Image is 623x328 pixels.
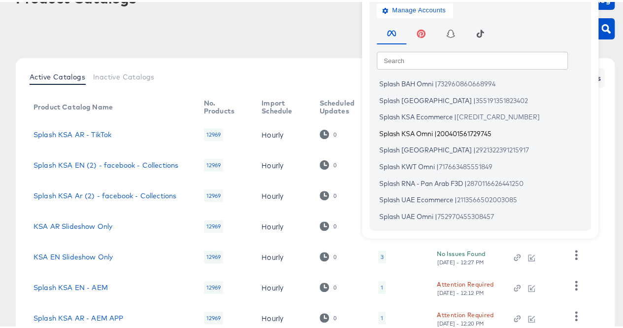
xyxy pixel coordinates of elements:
[379,160,435,168] span: Splash KWT Omni
[437,318,484,325] div: [DATE] - 12:20 PM
[437,78,495,86] span: 732960860668994
[435,210,437,218] span: |
[254,270,311,301] td: Hourly
[473,144,476,152] span: |
[254,117,311,148] td: Hourly
[33,129,111,137] a: Splash KSA AR - TikTok
[384,3,446,14] span: Manage Accounts
[333,160,337,167] div: 0
[434,127,437,135] span: |
[437,210,494,218] span: 752970455308457
[33,159,178,167] a: Splash KSA EN (2) - facebook - Collections
[204,218,224,231] div: 12969
[437,277,493,294] button: Attention Required[DATE] - 12:12 PM
[320,311,337,321] div: 0
[320,219,337,229] div: 0
[93,71,155,79] span: Inactive Catalogs
[377,1,453,16] button: Manage Accounts
[254,148,311,179] td: Hourly
[320,250,337,259] div: 0
[381,251,384,259] div: 3
[333,252,337,258] div: 0
[457,111,540,119] span: [CREDIT_CARD_NUMBER]
[437,308,493,325] button: Attention Required[DATE] - 12:20 PM
[457,194,517,202] span: 2113566502003085
[455,194,457,202] span: |
[464,177,467,185] span: |
[254,240,311,270] td: Hourly
[379,210,433,218] span: Splash UAE Omni
[320,189,337,198] div: 0
[262,97,299,113] div: Import Schedule
[333,129,337,136] div: 0
[204,157,224,170] div: 12969
[204,279,224,292] div: 12969
[378,249,386,261] div: 3
[437,308,493,318] div: Attention Required
[437,127,492,135] span: 200401561729745
[436,160,439,168] span: |
[379,194,453,202] span: Splash UAE Ecommerce
[473,94,476,102] span: |
[320,97,359,113] div: Scheduled Updates
[30,71,85,79] span: Active Catalogs
[379,144,472,152] span: Splash [GEOGRAPHIC_DATA]
[320,128,337,137] div: 0
[204,97,242,113] div: No. Products
[333,282,337,289] div: 0
[379,94,472,102] span: Splash [GEOGRAPHIC_DATA]
[437,277,493,288] div: Attention Required
[437,288,484,294] div: [DATE] - 12:12 PM
[381,312,383,320] div: 1
[476,94,528,102] span: 355191351823402
[33,190,176,198] a: Splash KSA Ar (2) - facebook - Collections
[379,78,433,86] span: Splash BAH Omni
[476,144,529,152] span: 2921322391215917
[33,282,108,290] a: Splash KSA EN - AEM
[33,220,112,228] a: KSA AR Slideshow Only
[333,313,337,320] div: 0
[204,310,224,323] div: 12969
[204,126,224,139] div: 12969
[467,177,524,185] span: 2870116626441250
[379,177,463,185] span: Splash RNA - Pan Arab F3D
[439,160,492,168] span: 717663485551849
[204,187,224,200] div: 12969
[254,179,311,209] td: Hourly
[33,101,113,109] div: Product Catalog Name
[379,111,453,119] span: Splash KSA Ecommerce
[204,249,224,261] div: 12969
[381,282,383,290] div: 1
[379,127,433,135] span: Splash KSA Omni
[320,158,337,168] div: 0
[378,279,386,292] div: 1
[333,221,337,228] div: 0
[378,310,386,323] div: 1
[254,209,311,240] td: Hourly
[454,111,457,119] span: |
[435,78,437,86] span: |
[333,190,337,197] div: 0
[33,251,113,259] a: KSA EN Slideshow Only
[320,281,337,290] div: 0
[33,312,123,320] a: Splash KSA AR - AEM APP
